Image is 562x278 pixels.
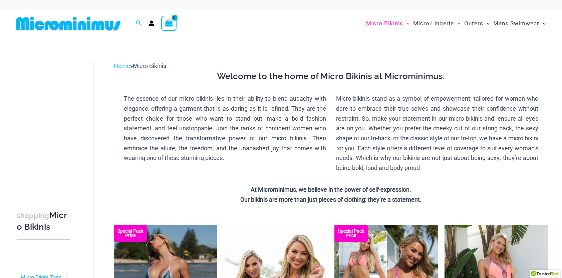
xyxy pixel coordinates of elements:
span: Menu Toggle [483,15,490,32]
nav: Site Navigation [363,12,549,35]
h3: Welcome to the home of Micro Bikinis at Microminimus. [119,71,543,82]
a: OutersMenu ToggleMenu Toggle [463,13,492,34]
span: Mens Swimwear [493,15,539,32]
span: Menu Toggle [454,15,461,32]
span: Micro Bikinis [366,15,403,32]
span: Outers [464,15,483,32]
a: View Shopping Cart, empty [161,16,177,31]
a: Micro LingerieMenu ToggleMenu Toggle [411,13,462,34]
a: Mens SwimwearMenu ToggleMenu Toggle [492,13,548,34]
a: Micro BikinisMenu ToggleMenu Toggle [364,13,411,34]
span: Menu Toggle [539,15,546,32]
h3: Micro Bikinis [17,210,70,233]
strong: Our bikinis are more than just pieces of clothing; they’re a statement. [240,196,421,203]
img: MM SHOP LOGO FLAT [13,16,123,31]
b: Special Pack Price [334,229,368,238]
span: shopping [17,211,49,220]
strong: At Microminimus, we believe in the power of self-expression. [251,186,411,193]
span: Menu Toggle [403,15,410,32]
a: Home [114,62,130,69]
span: Micro Bikinis [133,62,166,69]
span: » [114,62,166,69]
p: Micro bikinis stand as a symbol of empowerment, tailored for women who dare to embrace their true... [336,94,538,173]
iframe: TrustedSite Certified [17,56,77,189]
a: Search icon link [136,19,142,28]
b: Special Pack Price [114,229,147,238]
span: Micro Lingerie [413,15,454,32]
a: Account icon link [149,20,155,26]
p: The essence of our micro bikinis lies in their ability to blend audacity with elegance, offering ... [124,94,326,163]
